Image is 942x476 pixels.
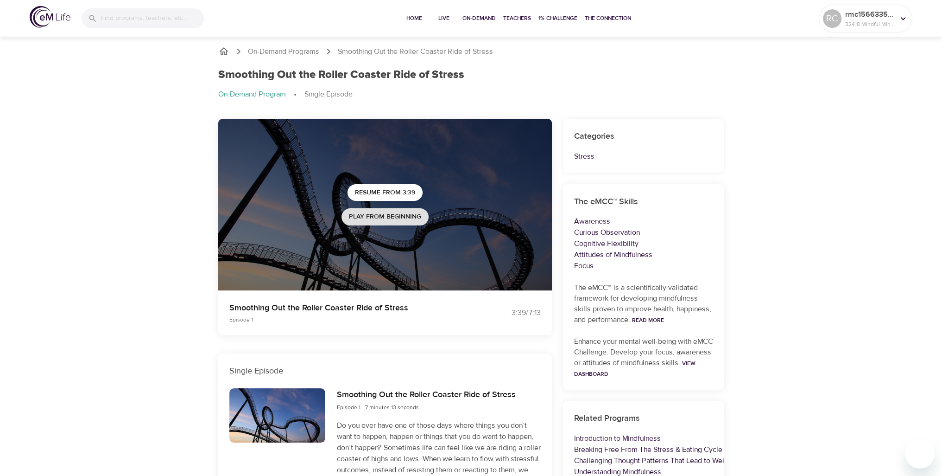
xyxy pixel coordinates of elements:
span: 1% Challenge [538,13,577,23]
button: Resume from 3:39 [348,184,423,201]
p: Cognitive Flexibility [574,238,713,249]
p: Single Episode [229,365,541,377]
iframe: Button to launch messaging window [905,439,935,469]
p: Focus [574,260,713,271]
p: Smoothing Out the Roller Coaster Ride of Stress [229,302,460,314]
h1: Smoothing Out the Roller Coaster Ride of Stress [218,68,464,82]
nav: breadcrumb [218,89,724,100]
span: Play from beginning [349,211,421,223]
input: Find programs, teachers, etc... [101,8,204,28]
h6: Related Programs [574,412,713,425]
span: Resume from 3:39 [355,187,415,199]
p: 32418 Mindful Minutes [845,20,894,28]
p: Single Episode [304,89,353,100]
p: On-Demand Program [218,89,286,100]
h6: The eMCC™ Skills [574,195,713,209]
p: Curious Observation [574,227,713,238]
img: logo [30,6,70,28]
a: On-Demand Programs [248,46,319,57]
a: Read More [632,316,664,324]
a: Challenging Thought Patterns That Lead to Weight Gain [574,456,751,465]
p: rmc1566335135 [845,9,894,20]
h6: Categories [574,130,713,143]
p: Attitudes of Mindfulness [574,249,713,260]
a: View Dashboard [574,360,695,378]
p: Awareness [574,216,713,227]
p: Smoothing Out the Roller Coaster Ride of Stress [338,46,493,57]
a: Introduction to Mindfulness [574,434,661,443]
nav: breadcrumb [218,46,724,57]
span: Home [403,13,425,23]
h6: Smoothing Out the Roller Coaster Ride of Stress [336,388,515,402]
p: Enhance your mental well-being with eMCC Challenge. Develop your focus, awareness or attitudes of... [574,336,713,379]
span: Teachers [503,13,531,23]
button: Play from beginning [341,208,429,225]
span: On-Demand [462,13,496,23]
p: Stress [574,151,713,162]
span: Episode 1 - 7 minutes 13 seconds [336,404,418,411]
div: 3:39 / 7:13 [471,308,541,318]
a: Breaking Free From The Stress & Eating Cycle [574,445,722,454]
div: RC [823,9,841,28]
p: Episode 1 [229,315,460,324]
span: Live [433,13,455,23]
p: The eMCC™ is a scientifically validated framework for developing mindfulness skills proven to imp... [574,283,713,325]
span: The Connection [585,13,631,23]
